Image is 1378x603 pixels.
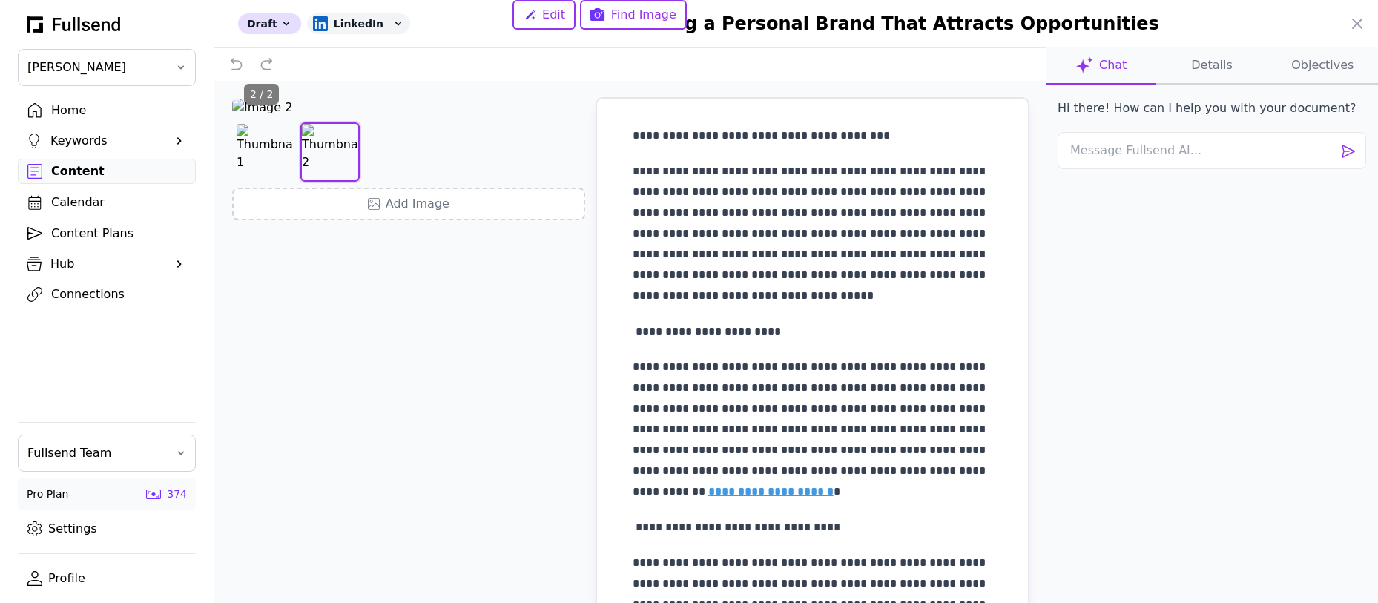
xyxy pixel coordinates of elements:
[238,13,301,34] div: Draft
[611,6,676,24] span: Find Image
[307,13,410,34] div: LinkedIn
[542,6,565,24] span: Edit
[517,12,1253,36] h1: Creating a Personal Brand That Attracts Opportunities
[237,180,293,189] div: Featured image
[237,124,293,180] img: Thumbnail 1
[1058,99,1356,117] p: Hi there! How can I help you with your document?
[232,99,585,116] img: Image 2
[245,195,572,213] div: Add Image
[1267,47,1378,85] button: Objectives
[302,124,358,180] img: Thumbnail 2
[1046,47,1156,85] button: Chat
[244,84,279,105] div: 2 / 2
[1156,47,1267,85] button: Details
[232,188,585,220] button: Add Image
